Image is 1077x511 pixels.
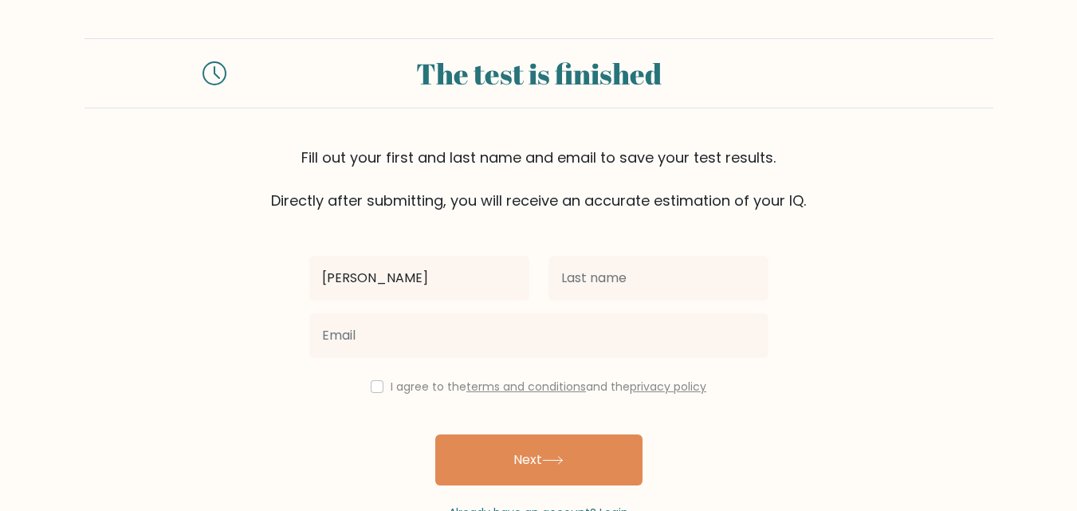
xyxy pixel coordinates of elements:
div: The test is finished [246,52,832,95]
button: Next [435,434,643,485]
input: First name [309,256,529,301]
a: terms and conditions [466,379,586,395]
label: I agree to the and the [391,379,706,395]
input: Last name [548,256,768,301]
input: Email [309,313,768,358]
div: Fill out your first and last name and email to save your test results. Directly after submitting,... [85,147,993,211]
a: privacy policy [630,379,706,395]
